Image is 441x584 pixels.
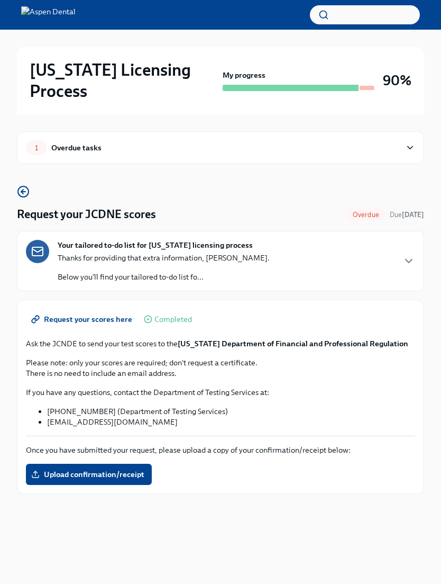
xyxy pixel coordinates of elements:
p: Ask the JCNDE to send your test scores to the [26,338,415,349]
strong: My progress [223,70,265,80]
a: Request your scores here [26,309,140,330]
p: Once you have submitted your request, please upload a copy of your confirmation/receipt below: [26,445,415,455]
p: Below you'll find your tailored to-do list fo... [58,272,270,282]
label: Upload confirmation/receipt [26,464,152,485]
div: Overdue tasks [51,142,102,154]
strong: [US_STATE] Department of Financial and Professional Regulation [178,339,408,348]
h4: Request your JCDNE scores [17,206,156,222]
strong: [DATE] [402,211,424,219]
span: Completed [154,316,192,324]
span: Upload confirmation/receipt [33,469,144,480]
span: Overdue [346,211,385,219]
li: [PHONE_NUMBER] (Department of Testing Services) [47,406,415,417]
p: Please note: only your scores are required; don't request a certificate. There is no need to incl... [26,357,415,379]
h3: 90% [383,71,411,90]
p: If you have any questions, contact the Department of Testing Services at: [26,387,415,398]
p: Thanks for providing that extra information, [PERSON_NAME]. [58,253,270,263]
span: 1 [29,144,44,152]
img: Aspen Dental [21,6,76,23]
li: [EMAIL_ADDRESS][DOMAIN_NAME] [47,417,415,427]
h2: [US_STATE] Licensing Process [30,59,218,102]
span: August 22nd, 2025 10:00 [390,210,424,220]
span: Request your scores here [33,314,132,325]
span: Due [390,211,424,219]
strong: Your tailored to-do list for [US_STATE] licensing process [58,240,253,250]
